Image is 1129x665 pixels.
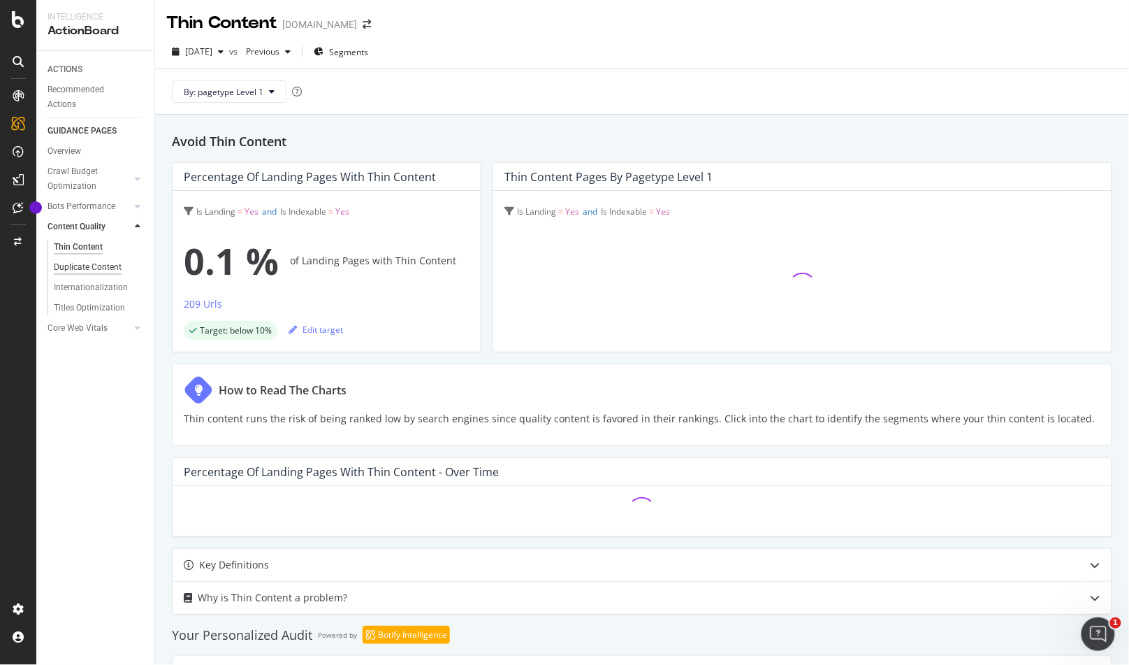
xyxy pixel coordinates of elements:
[196,206,235,217] span: Is Landing
[229,45,240,57] span: vs
[184,233,279,289] span: 0.1 %
[184,170,436,184] div: Percentage of Landing Pages with Thin Content
[184,296,222,318] button: 209 Urls
[583,206,597,217] span: and
[166,11,277,35] div: Thin Content
[48,164,131,194] a: Crawl Budget Optimization
[289,318,343,341] button: Edit target
[245,206,258,217] span: Yes
[48,11,143,23] div: Intelligence
[172,627,312,643] div: Your Personalized Audit
[184,86,263,98] span: By: pagetype Level 1
[184,297,222,311] div: 209 Urls
[48,124,145,138] a: GUIDANCE PAGES
[48,83,145,112] a: Recommended Actions
[262,206,277,217] span: and
[166,41,229,63] button: [DATE]
[558,206,563,217] span: =
[54,301,125,315] div: Titles Optimization
[54,280,128,295] div: Internationalization
[48,144,81,159] div: Overview
[48,83,131,112] div: Recommended Actions
[184,233,469,289] div: of Landing Pages with Thin Content
[48,199,115,214] div: Bots Performance
[517,206,556,217] span: Is Landing
[240,45,279,57] span: Previous
[335,206,349,217] span: Yes
[48,220,105,234] div: Content Quality
[565,206,579,217] span: Yes
[656,206,670,217] span: Yes
[54,240,145,255] a: Thin Content
[378,629,447,641] div: Botify Intelligence
[48,220,131,234] a: Content Quality
[199,557,269,573] div: Key Definitions
[185,45,212,57] span: 2025 Aug. 8th
[329,46,368,58] span: Segments
[328,206,333,217] span: =
[200,327,272,335] span: Target: below 10%
[48,321,131,336] a: Core Web Vitals
[289,324,343,336] div: Edit target
[54,240,103,255] div: Thin Content
[48,144,145,159] a: Overview
[280,206,326,217] span: Is Indexable
[184,410,1095,427] p: Thin content runs the risk of being ranked low by search engines since quality content is favored...
[1110,617,1121,629] span: 1
[184,465,499,479] div: Percentage of Landing Pages with Thin Content - Over Time
[184,321,277,341] div: success label
[219,382,347,399] div: How to Read The Charts
[240,41,296,63] button: Previous
[48,321,108,336] div: Core Web Vitals
[48,23,143,39] div: ActionBoard
[1081,617,1115,651] iframe: Intercom live chat
[601,206,647,217] span: Is Indexable
[282,17,357,31] div: [DOMAIN_NAME]
[172,80,286,103] button: By: pagetype Level 1
[54,260,145,275] a: Duplicate Content
[48,124,117,138] div: GUIDANCE PAGES
[48,164,121,194] div: Crawl Budget Optimization
[318,627,357,643] div: Powered by
[308,41,374,63] button: Segments
[54,301,145,315] a: Titles Optimization
[649,206,654,217] span: =
[198,589,347,606] div: Why is Thin Content a problem?
[48,199,131,214] a: Bots Performance
[54,280,145,295] a: Internationalization
[48,62,82,77] div: ACTIONS
[48,62,145,77] a: ACTIONS
[363,20,371,29] div: arrow-right-arrow-left
[54,260,122,275] div: Duplicate Content
[29,201,42,214] div: Tooltip anchor
[172,131,1112,151] h2: Avoid Thin Content
[504,170,713,184] div: Thin Content Pages by pagetype Level 1
[238,206,242,217] span: =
